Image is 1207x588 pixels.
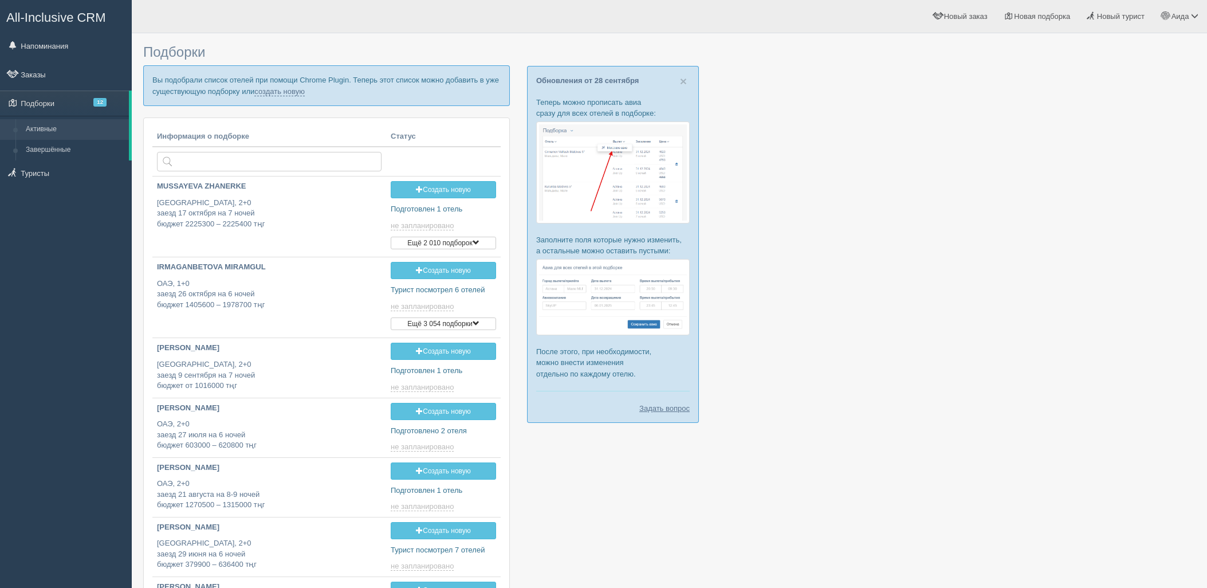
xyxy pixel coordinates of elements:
p: Турист посмотрел 7 отелей [391,545,496,556]
p: MUSSAYEVA ZHANERKE [157,181,382,192]
a: не запланировано [391,221,456,230]
span: не запланировано [391,221,454,230]
a: Завершённые [21,140,129,160]
a: не запланировано [391,562,456,571]
img: %D0%BF%D0%BE%D0%B4%D0%B1%D0%BE%D1%80%D0%BA%D0%B0-%D0%B0%D0%B2%D0%B8%D0%B0-1-%D1%81%D1%80%D0%BC-%D... [536,121,690,223]
span: Подборки [143,44,205,60]
p: ОАЭ, 1+0 заезд 26 октября на 6 ночей бюджет 1405600 – 1978700 тңг [157,279,382,311]
span: Новая подборка [1014,12,1070,21]
a: [PERSON_NAME] ОАЭ, 2+0заезд 27 июля на 6 ночейбюджет 603000 – 620800 тңг [152,398,386,456]
img: %D0%BF%D0%BE%D0%B4%D0%B1%D0%BE%D1%80%D0%BA%D0%B0-%D0%B0%D0%B2%D0%B8%D0%B0-2-%D1%81%D1%80%D0%BC-%D... [536,259,690,335]
p: [PERSON_NAME] [157,522,382,533]
p: ОАЭ, 2+0 заезд 21 августа на 8-9 ночей бюджет 1270500 – 1315000 тңг [157,479,382,511]
a: не запланировано [391,383,456,392]
p: ОАЭ, 2+0 заезд 27 июля на 6 ночей бюджет 603000 – 620800 тңг [157,419,382,451]
p: IRMAGANBETOVA MIRAMGUL [157,262,382,273]
p: [PERSON_NAME] [157,343,382,354]
p: Вы подобрали список отелей при помощи Chrome Plugin. Теперь этот список можно добавить в уже суще... [143,65,510,105]
span: не запланировано [391,383,454,392]
span: × [680,75,687,88]
a: не запланировано [391,502,456,511]
a: Активные [21,119,129,140]
span: Новый заказ [944,12,988,21]
a: IRMAGANBETOVA MIRAMGUL ОАЭ, 1+0заезд 26 октября на 6 ночейбюджет 1405600 – 1978700 тңг [152,257,386,320]
a: MUSSAYEVA ZHANERKE [GEOGRAPHIC_DATA], 2+0заезд 17 октября на 7 ночейбюджет 2225300 – 2225400 тңг [152,177,386,239]
p: Подготовлен 1 отель [391,366,496,377]
a: Создать новую [391,403,496,420]
a: Создать новую [391,343,496,360]
span: 12 [93,98,107,107]
a: [PERSON_NAME] [GEOGRAPHIC_DATA], 2+0заезд 9 сентября на 7 ночейбюджет от 1016000 тңг [152,338,386,396]
button: Close [680,75,687,87]
span: не запланировано [391,302,454,311]
button: Ещё 2 010 подборок [391,237,496,249]
a: создать новую [254,87,305,96]
p: [GEOGRAPHIC_DATA], 2+0 заезд 17 октября на 7 ночей бюджет 2225300 – 2225400 тңг [157,198,382,230]
a: Создать новую [391,462,496,480]
a: не запланировано [391,442,456,452]
th: Статус [386,127,501,147]
a: [PERSON_NAME] ОАЭ, 2+0заезд 21 августа на 8-9 ночейбюджет 1270500 – 1315000 тңг [152,458,386,516]
p: [PERSON_NAME] [157,403,382,414]
p: Подготовлен 1 отель [391,485,496,496]
p: Турист посмотрел 6 отелей [391,285,496,296]
a: Создать новую [391,181,496,198]
a: Создать новую [391,262,496,279]
p: [GEOGRAPHIC_DATA], 2+0 заезд 9 сентября на 7 ночей бюджет от 1016000 тңг [157,359,382,391]
p: Теперь можно прописать авиа сразу для всех отелей в подборке: [536,97,690,119]
p: Подготовлен 1 отель [391,204,496,215]
span: All-Inclusive CRM [6,10,106,25]
span: Новый турист [1097,12,1145,21]
button: Ещё 3 054 подборки [391,317,496,330]
p: [PERSON_NAME] [157,462,382,473]
a: Создать новую [391,522,496,539]
input: Поиск по стране или туристу [157,152,382,171]
p: После этого, при необходимости, можно внести изменения отдельно по каждому отелю. [536,346,690,379]
a: [PERSON_NAME] [GEOGRAPHIC_DATA], 2+0заезд 29 июня на 6 ночейбюджет 379900 – 636400 тңг [152,518,386,575]
a: не запланировано [391,302,456,311]
a: Задать вопрос [639,403,690,414]
p: Подготовлено 2 отеля [391,426,496,437]
span: не запланировано [391,442,454,452]
th: Информация о подборке [152,127,386,147]
span: не запланировано [391,562,454,571]
a: All-Inclusive CRM [1,1,131,32]
span: Аида [1171,12,1189,21]
p: Заполните поля которые нужно изменить, а остальные можно оставить пустыми: [536,234,690,256]
p: [GEOGRAPHIC_DATA], 2+0 заезд 29 июня на 6 ночей бюджет 379900 – 636400 тңг [157,538,382,570]
span: не запланировано [391,502,454,511]
a: Обновления от 28 сентября [536,76,639,85]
